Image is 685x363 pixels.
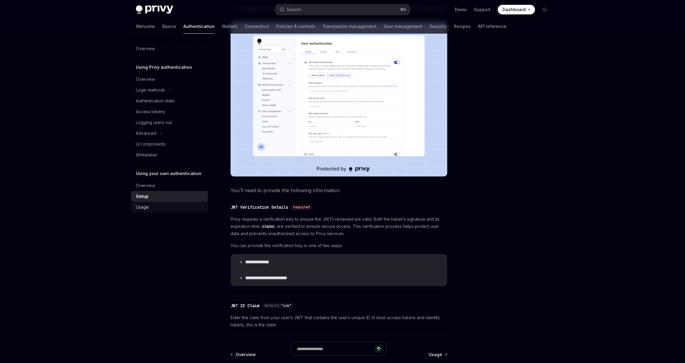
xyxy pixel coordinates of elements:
[136,119,172,126] div: Logging users out
[231,303,259,309] div: JWT ID Claim
[136,182,155,189] div: Overview
[136,151,157,159] div: Whitelabel
[291,204,312,210] div: required
[131,202,208,213] a: Usage
[454,19,471,34] a: Recipes
[287,6,304,13] div: Search...
[136,64,192,71] h5: Using Privy authentication
[136,86,165,94] div: Login methods
[262,224,274,229] a: claim
[136,76,155,83] div: Overview
[498,5,535,14] a: Dashboard
[136,97,175,104] div: Authentication state
[281,303,292,308] span: "sub"
[131,117,208,128] a: Logging users out
[540,5,549,14] button: Toggle dark mode
[430,19,447,34] a: Security
[222,19,237,34] a: Wallets
[136,204,149,211] div: Usage
[231,204,288,210] div: JWT Verification Details
[231,314,447,328] span: Enter the claim from your user’s JWT that contains the user’s unique ID. In most access tokens an...
[245,19,269,34] a: Connectors
[474,7,491,13] a: Support
[136,19,155,34] a: Welcome
[136,170,201,177] h5: Using your own authentication
[478,19,506,34] a: API reference
[131,191,208,202] a: Setup
[131,95,208,106] a: Authentication state
[131,139,208,150] a: UI components
[503,7,526,13] span: Dashboard
[384,19,422,34] a: User management
[183,19,215,34] a: Authentication
[131,106,208,117] a: Access tokens
[131,74,208,85] a: Overview
[162,19,176,34] a: Basics
[131,180,208,191] a: Overview
[264,303,281,308] span: default:
[136,193,148,200] div: Setup
[275,4,410,15] button: Search...⌘K
[455,7,467,13] a: Demo
[323,19,377,34] a: Transaction management
[231,22,447,177] img: JWT-based auth
[136,5,173,14] img: dark logo
[136,45,155,52] div: Overview
[231,216,447,237] span: Privy requires a verification key to ensure the JWTs received are valid. Both the token’s signatu...
[375,345,383,353] button: Send message
[276,19,315,34] a: Policies & controls
[231,242,447,249] span: You can provide the verification key in one of two ways:
[136,141,166,148] div: UI components
[136,130,156,137] div: Advanced
[400,7,406,12] span: ⌘ K
[136,108,165,115] div: Access tokens
[131,150,208,160] a: Whitelabel
[231,186,447,195] span: You’ll need to provide the following information:
[131,43,208,54] a: Overview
